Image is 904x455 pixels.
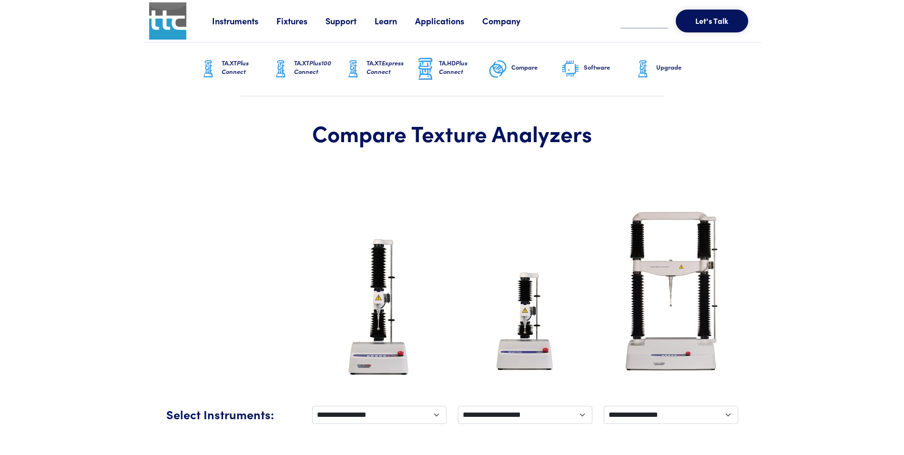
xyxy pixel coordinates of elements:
[294,58,331,76] span: Plus100 Connect
[633,42,706,96] a: Upgrade
[561,59,580,79] img: software-graphic.png
[222,59,271,76] h6: TA.XT
[676,10,748,32] button: Let's Talk
[511,63,561,72] h6: Compare
[199,57,218,81] img: ta-xt-graphic.png
[325,15,375,27] a: Support
[271,57,290,81] img: ta-xt-graphic.png
[375,15,415,27] a: Learn
[294,59,344,76] h6: TA.XT
[271,42,344,96] a: TA.XTPlus100 Connect
[276,15,325,27] a: Fixtures
[166,406,301,423] h5: Select Instruments:
[484,256,566,387] img: ta-xt-express-analyzer.jpg
[344,42,416,96] a: TA.XTExpress Connect
[222,58,249,76] span: Plus Connect
[488,42,561,96] a: Compare
[584,63,633,72] h6: Software
[199,42,271,96] a: TA.XTPlus Connect
[344,57,363,81] img: ta-xt-graphic.png
[488,57,508,81] img: compare-graphic.png
[416,42,488,96] a: TA.HDPlus Connect
[561,42,633,96] a: Software
[439,58,467,76] span: Plus Connect
[416,57,435,82] img: ta-hd-graphic.png
[482,15,538,27] a: Company
[415,15,482,27] a: Applications
[149,2,186,40] img: ttc_logo_1x1_v1.0.png
[656,63,706,72] h6: Upgrade
[439,59,488,76] h6: TA.HD
[633,57,652,81] img: ta-xt-graphic.png
[166,119,738,147] h1: Compare Texture Analyzers
[366,58,404,76] span: Express Connect
[335,232,424,387] img: ta-xt-plus-analyzer.jpg
[212,15,276,27] a: Instruments
[366,59,416,76] h6: TA.XT
[607,196,735,387] img: ta-hd-analyzer.jpg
